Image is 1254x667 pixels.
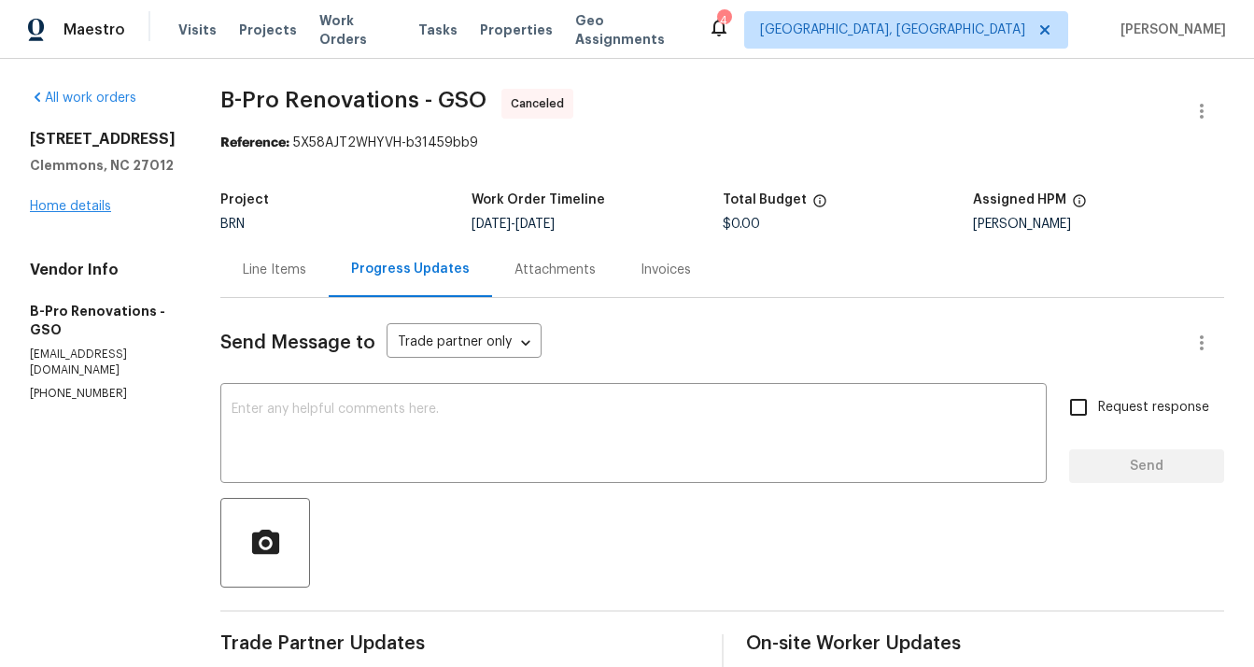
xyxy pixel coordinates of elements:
span: [DATE] [472,218,511,231]
span: Send Message to [220,333,375,352]
a: Home details [30,200,111,213]
p: [PHONE_NUMBER] [30,386,176,402]
span: Maestro [63,21,125,39]
div: Progress Updates [351,260,470,278]
h4: Vendor Info [30,261,176,279]
a: All work orders [30,92,136,105]
span: Tasks [418,23,458,36]
span: Geo Assignments [575,11,685,49]
span: - [472,218,555,231]
span: Request response [1098,398,1209,418]
b: Reference: [220,136,289,149]
div: Attachments [514,261,596,279]
span: Visits [178,21,217,39]
h5: Project [220,193,269,206]
h2: [STREET_ADDRESS] [30,130,176,149]
span: Properties [480,21,553,39]
span: Work Orders [319,11,396,49]
span: Canceled [511,94,571,113]
div: Line Items [243,261,306,279]
p: [EMAIL_ADDRESS][DOMAIN_NAME] [30,347,176,378]
span: $0.00 [723,218,760,231]
span: [GEOGRAPHIC_DATA], [GEOGRAPHIC_DATA] [760,21,1025,39]
h5: Clemmons, NC 27012 [30,156,176,175]
div: Trade partner only [387,328,542,359]
span: On-site Worker Updates [746,634,1225,653]
h5: Total Budget [723,193,807,206]
div: [PERSON_NAME] [973,218,1224,231]
span: [DATE] [515,218,555,231]
span: [PERSON_NAME] [1113,21,1226,39]
h5: B-Pro Renovations - GSO [30,302,176,339]
span: B-Pro Renovations - GSO [220,89,486,111]
h5: Work Order Timeline [472,193,605,206]
span: The hpm assigned to this work order. [1072,193,1087,218]
div: Invoices [641,261,691,279]
span: BRN [220,218,245,231]
span: Trade Partner Updates [220,634,699,653]
div: 4 [717,11,730,30]
h5: Assigned HPM [973,193,1066,206]
div: 5X58AJT2WHYVH-b31459bb9 [220,134,1224,152]
span: Projects [239,21,297,39]
span: The total cost of line items that have been proposed by Opendoor. This sum includes line items th... [812,193,827,218]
